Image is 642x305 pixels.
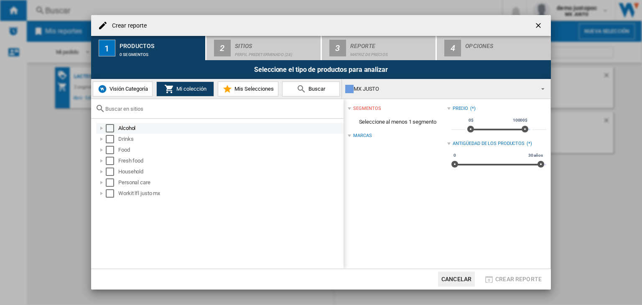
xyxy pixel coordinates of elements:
[108,22,147,30] h4: Crear reporte
[106,157,118,165] md-checkbox: Select
[156,81,214,97] button: Mi colección
[306,86,325,92] span: Buscar
[118,146,342,154] div: Food
[235,48,317,57] div: Perfil predeterminado (28)
[444,40,461,56] div: 4
[453,105,468,112] div: Precio
[120,48,202,57] div: 0 segmentos
[118,168,342,176] div: Household
[118,124,342,132] div: Alcohol
[93,81,153,97] button: Visión Categoría
[105,106,339,112] input: Buscar en sitios
[106,189,118,198] md-checkbox: Select
[214,40,231,56] div: 2
[329,40,346,56] div: 3
[353,132,372,139] div: Marcas
[350,48,433,57] div: Matriz de precios
[345,83,534,95] div: MX JUSTO
[106,135,118,143] md-checkbox: Select
[235,39,317,48] div: Sitios
[527,152,544,159] span: 30 años
[481,272,544,287] button: Crear reporte
[322,36,437,60] button: 3 Reporte Matriz de precios
[531,17,548,34] button: getI18NText('BUTTONS.CLOSE_DIALOG')
[106,146,118,154] md-checkbox: Select
[438,272,475,287] button: Cancelar
[465,39,548,48] div: Opciones
[118,157,342,165] div: Fresh food
[218,81,278,97] button: Mis Selecciones
[467,117,475,124] span: 0$
[353,105,381,112] div: segmentos
[282,81,340,97] button: Buscar
[106,178,118,187] md-checkbox: Select
[91,36,206,60] button: 1 Productos 0 segmentos
[350,39,433,48] div: Reporte
[118,135,342,143] div: Drinks
[232,86,274,92] span: Mis Selecciones
[206,36,321,60] button: 2 Sitios Perfil predeterminado (28)
[91,60,551,79] div: Seleccione el tipo de productos para analizar
[107,86,148,92] span: Visión Categoría
[534,21,544,31] ng-md-icon: getI18NText('BUTTONS.CLOSE_DIALOG')
[437,36,551,60] button: 4 Opciones
[118,189,342,198] div: Workit lfl justo mx
[106,168,118,176] md-checkbox: Select
[106,124,118,132] md-checkbox: Select
[97,84,107,94] img: wiser-icon-blue.png
[118,178,342,187] div: Personal care
[120,39,202,48] div: Productos
[99,40,115,56] div: 1
[495,276,542,282] span: Crear reporte
[174,86,206,92] span: Mi colección
[348,114,447,130] span: Seleccione al menos 1 segmento
[512,117,529,124] span: 10000$
[452,152,457,159] span: 0
[453,140,525,147] div: Antigüedad de los productos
